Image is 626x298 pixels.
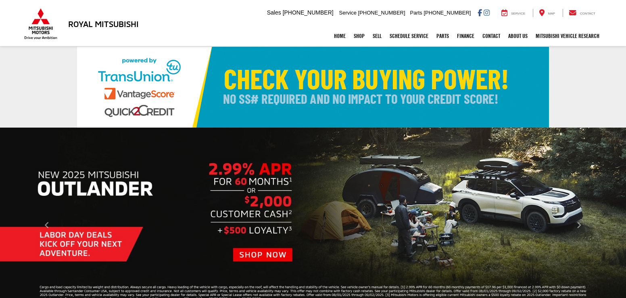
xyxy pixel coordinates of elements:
[410,10,422,16] span: Parts
[580,12,595,15] span: Contact
[432,26,453,46] a: Parts: Opens in a new tab
[504,26,532,46] a: About Us
[358,10,405,16] span: [PHONE_NUMBER]
[533,9,561,17] a: Map
[330,26,350,46] a: Home
[478,26,504,46] a: Contact
[511,12,525,15] span: Service
[339,10,357,16] span: Service
[532,26,603,46] a: Mitsubishi Vehicle Research
[283,9,334,16] span: [PHONE_NUMBER]
[424,10,471,16] span: [PHONE_NUMBER]
[563,9,601,17] a: Contact
[350,26,369,46] a: Shop
[369,26,386,46] a: Sell
[548,12,555,15] span: Map
[68,19,139,28] h3: Royal Mitsubishi
[386,26,432,46] a: Schedule Service: Opens in a new tab
[478,9,482,16] a: Facebook: Click to visit our Facebook page
[453,26,478,46] a: Finance
[495,9,531,17] a: Service
[484,9,490,16] a: Instagram: Click to visit our Instagram page
[23,8,59,40] img: Mitsubishi
[77,47,549,128] img: Check Your Buying Power
[267,9,281,16] span: Sales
